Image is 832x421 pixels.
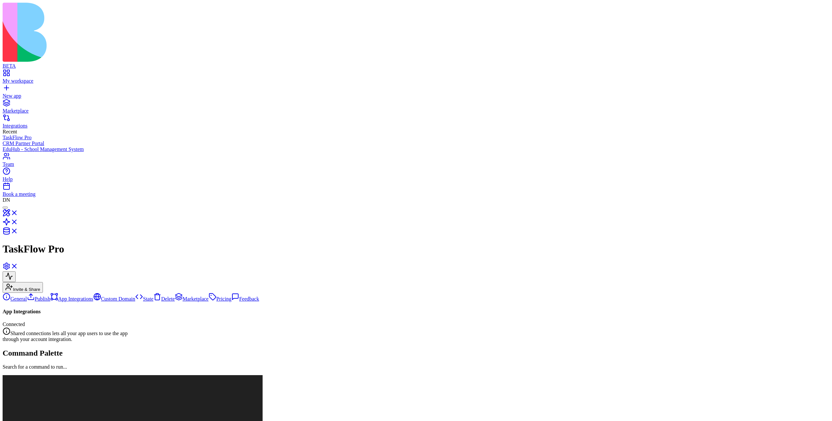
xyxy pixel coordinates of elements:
[3,243,829,255] h1: TaskFlow Pro
[3,129,17,134] span: Recent
[3,321,829,327] div: Connected
[3,78,829,84] div: My workspace
[3,93,829,99] div: New app
[3,3,264,62] img: logo
[3,197,10,203] span: DN
[3,282,43,293] button: Invite & Share
[3,191,829,197] div: Book a meeting
[3,156,829,167] a: Team
[3,331,128,342] span: Shared connections lets all your app users to use the app through your account integration.
[3,141,829,146] a: CRM Partner Portal
[93,296,135,302] a: Custom Domain
[3,87,829,99] a: New app
[3,161,829,167] div: Team
[3,108,829,114] div: Marketplace
[3,364,829,370] p: Search for a command to run...
[175,296,209,302] a: Marketplace
[3,135,829,141] a: TaskFlow Pro
[231,296,259,302] a: Feedback
[3,170,829,182] a: Help
[3,102,829,114] a: Marketplace
[3,146,829,152] a: EduHub - School Management System
[3,117,829,129] a: Integrations
[3,309,829,315] h4: App Integrations
[3,63,829,69] div: BETA
[135,296,153,302] a: State
[3,296,27,302] a: General
[3,176,829,182] div: Help
[3,349,829,358] h2: Command Palette
[3,57,829,69] a: BETA
[3,72,829,84] a: My workspace
[3,123,829,129] div: Integrations
[209,296,231,302] a: Pricing
[153,296,175,302] a: Delete
[3,185,829,197] a: Book a meeting
[50,296,93,302] a: App Integrations
[27,296,50,302] a: Publish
